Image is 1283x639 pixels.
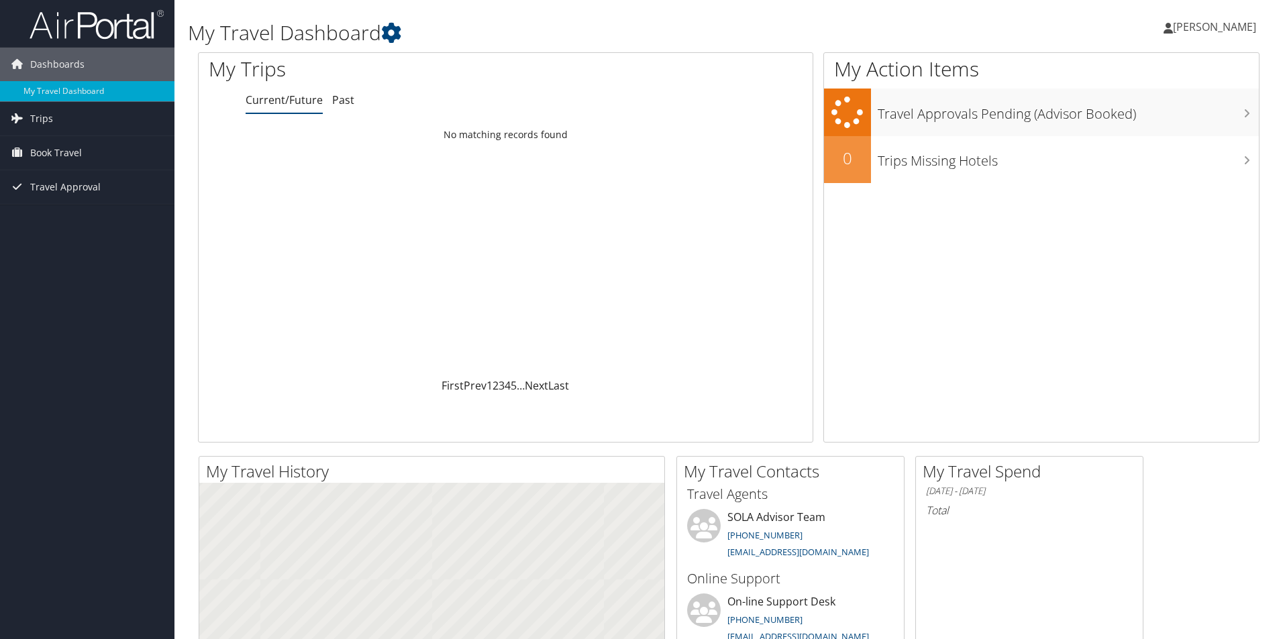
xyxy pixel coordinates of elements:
span: Book Travel [30,136,82,170]
img: airportal-logo.png [30,9,164,40]
h3: Travel Approvals Pending (Advisor Booked) [878,98,1259,123]
h2: My Travel Spend [923,460,1143,483]
h2: 0 [824,147,871,170]
a: Prev [464,378,486,393]
a: 4 [505,378,511,393]
a: Last [548,378,569,393]
span: [PERSON_NAME] [1173,19,1256,34]
h6: [DATE] - [DATE] [926,485,1133,498]
h6: Total [926,503,1133,518]
h2: My Travel History [206,460,664,483]
a: 3 [499,378,505,393]
h1: My Travel Dashboard [188,19,909,47]
a: Past [332,93,354,107]
a: 1 [486,378,493,393]
h1: My Trips [209,55,547,83]
td: No matching records found [199,123,813,147]
a: [EMAIL_ADDRESS][DOMAIN_NAME] [727,546,869,558]
a: [PERSON_NAME] [1164,7,1270,47]
h1: My Action Items [824,55,1259,83]
h3: Online Support [687,569,894,588]
a: Travel Approvals Pending (Advisor Booked) [824,89,1259,136]
span: … [517,378,525,393]
a: 0Trips Missing Hotels [824,136,1259,183]
span: Travel Approval [30,170,101,204]
h3: Trips Missing Hotels [878,145,1259,170]
a: [PHONE_NUMBER] [727,529,803,541]
a: Next [525,378,548,393]
a: First [442,378,464,393]
a: Current/Future [246,93,323,107]
a: 2 [493,378,499,393]
h3: Travel Agents [687,485,894,504]
a: 5 [511,378,517,393]
span: Dashboards [30,48,85,81]
span: Trips [30,102,53,135]
h2: My Travel Contacts [684,460,904,483]
a: [PHONE_NUMBER] [727,614,803,626]
li: SOLA Advisor Team [680,509,901,564]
